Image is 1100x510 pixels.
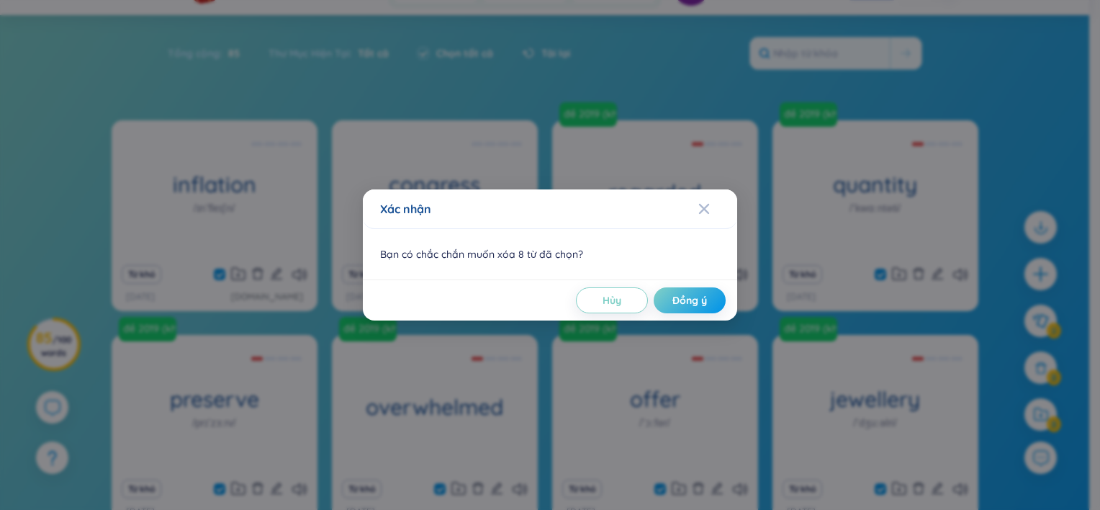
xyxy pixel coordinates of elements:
[576,287,648,313] button: Hủy
[672,293,707,308] span: Đồng ý
[363,229,737,279] div: Bạn có chắc chắn muốn xóa 8 từ đã chọn?
[380,201,720,217] div: Xác nhận
[654,287,726,313] button: Đồng ý
[698,189,737,228] button: Close
[603,293,621,308] span: Hủy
